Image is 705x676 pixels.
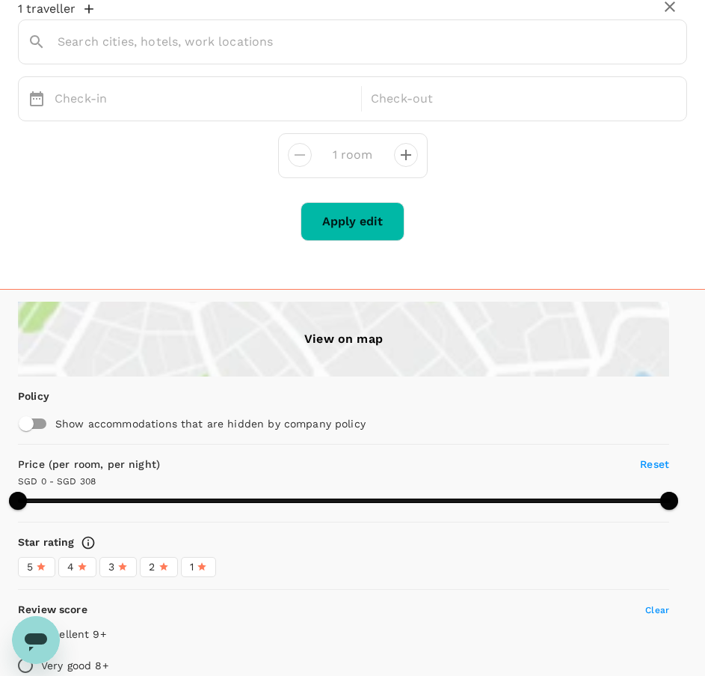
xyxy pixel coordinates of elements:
input: Add rooms [324,143,382,167]
h6: Review score [18,602,87,618]
h6: Star rating [18,535,75,551]
span: Reset [640,458,669,470]
span: Clear [645,605,669,615]
span: 2 [149,559,155,575]
p: Check-out [371,90,668,108]
span: 4 [67,559,74,575]
p: Check-in [55,90,352,108]
button: Open [676,40,679,43]
p: Excellent 9+ [41,627,106,642]
button: decrease [394,143,418,167]
button: 1 traveller [18,1,93,16]
svg: Star ratings are awarded to properties to represent the quality of services, facilities, and amen... [81,535,96,550]
p: Very good 8+ [41,658,108,673]
h6: Price (per room, per night) [18,457,160,473]
p: Policy [18,389,49,404]
span: SGD 0 - SGD 308 [18,476,96,487]
span: 3 [108,559,114,575]
button: Apply edit [301,202,404,241]
iframe: Button to launch messaging window [12,616,60,664]
p: Show accommodations that are hidden by company policy [55,416,598,431]
input: Search cities, hotels, work locations [28,30,635,53]
span: 1 [190,559,194,575]
a: View on map [18,302,669,377]
span: 5 [27,559,33,575]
